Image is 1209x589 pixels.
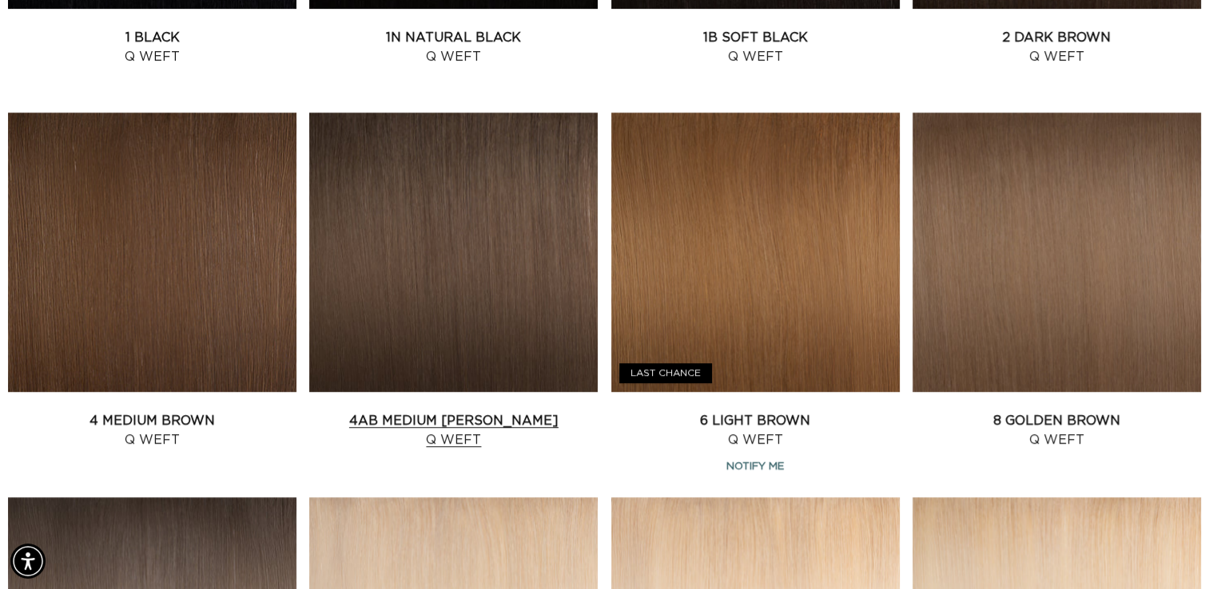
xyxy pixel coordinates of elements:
[309,28,598,66] a: 1N Natural Black Q Weft
[611,411,900,449] a: 6 Light Brown Q Weft
[8,28,296,66] a: 1 Black Q Weft
[8,411,296,449] a: 4 Medium Brown Q Weft
[10,544,46,579] div: Accessibility Menu
[913,28,1201,66] a: 2 Dark Brown Q Weft
[309,411,598,449] a: 4AB Medium [PERSON_NAME] Q Weft
[611,28,900,66] a: 1B Soft Black Q Weft
[913,411,1201,449] a: 8 Golden Brown Q Weft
